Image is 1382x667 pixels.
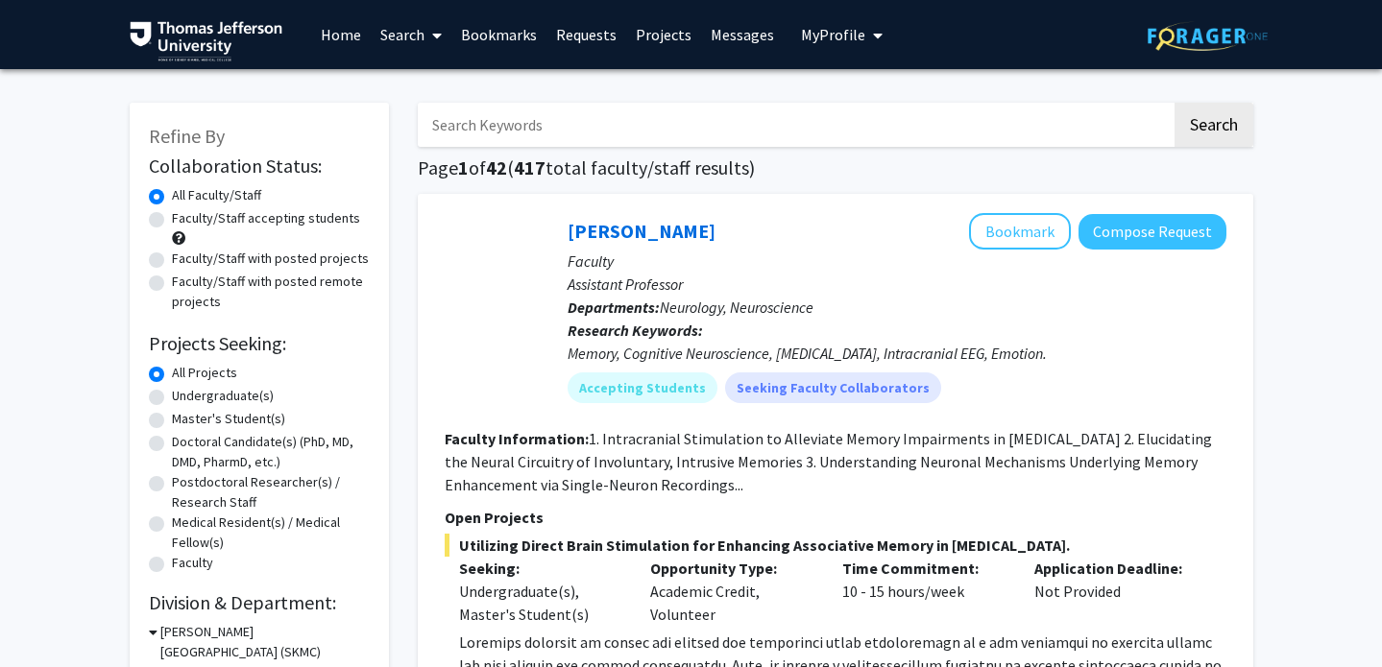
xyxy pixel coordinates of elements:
[160,622,370,662] h3: [PERSON_NAME][GEOGRAPHIC_DATA] (SKMC)
[130,21,283,61] img: Thomas Jefferson University Logo
[568,342,1226,365] div: Memory, Cognitive Neuroscience, [MEDICAL_DATA], Intracranial EEG, Emotion.
[172,272,370,312] label: Faculty/Staff with posted remote projects
[371,1,451,68] a: Search
[172,472,370,512] label: Postdoctoral Researcher(s) / Research Staff
[636,557,828,626] div: Academic Credit, Volunteer
[172,432,370,472] label: Doctoral Candidate(s) (PhD, MD, DMD, PharmD, etc.)
[842,557,1006,580] p: Time Commitment:
[445,429,1212,494] fg-read-more: 1. Intracranial Stimulation to Alleviate Memory Impairments in [MEDICAL_DATA] 2. Elucidating the ...
[568,219,715,243] a: [PERSON_NAME]
[172,185,261,205] label: All Faculty/Staff
[445,506,1226,529] p: Open Projects
[568,298,660,317] b: Departments:
[568,321,703,340] b: Research Keywords:
[451,1,546,68] a: Bookmarks
[459,557,622,580] p: Seeking:
[172,386,274,406] label: Undergraduate(s)
[801,25,865,44] span: My Profile
[149,591,370,614] h2: Division & Department:
[149,332,370,355] h2: Projects Seeking:
[725,372,941,403] mat-chip: Seeking Faculty Collaborators
[172,208,360,228] label: Faculty/Staff accepting students
[1175,103,1253,147] button: Search
[568,372,717,403] mat-chip: Accepting Students
[172,249,369,269] label: Faculty/Staff with posted projects
[14,581,82,653] iframe: Chat
[311,1,371,68] a: Home
[172,512,370,553] label: Medical Resident(s) / Medical Fellow(s)
[650,557,813,580] p: Opportunity Type:
[172,553,213,573] label: Faculty
[458,155,469,179] span: 1
[514,155,546,179] span: 417
[828,557,1020,626] div: 10 - 15 hours/week
[626,1,701,68] a: Projects
[568,273,1226,296] p: Assistant Professor
[418,103,1172,147] input: Search Keywords
[701,1,784,68] a: Messages
[172,409,285,429] label: Master's Student(s)
[149,124,225,148] span: Refine By
[172,363,237,383] label: All Projects
[486,155,507,179] span: 42
[660,298,813,317] span: Neurology, Neuroscience
[1020,557,1212,626] div: Not Provided
[546,1,626,68] a: Requests
[459,580,622,626] div: Undergraduate(s), Master's Student(s)
[1079,214,1226,250] button: Compose Request to Noa Herz
[568,250,1226,273] p: Faculty
[445,429,589,448] b: Faculty Information:
[1034,557,1198,580] p: Application Deadline:
[149,155,370,178] h2: Collaboration Status:
[445,534,1226,557] span: Utilizing Direct Brain Stimulation for Enhancing Associative Memory in [MEDICAL_DATA].
[418,156,1253,179] h1: Page of ( total faculty/staff results)
[1148,21,1268,51] img: ForagerOne Logo
[969,213,1071,250] button: Add Noa Herz to Bookmarks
